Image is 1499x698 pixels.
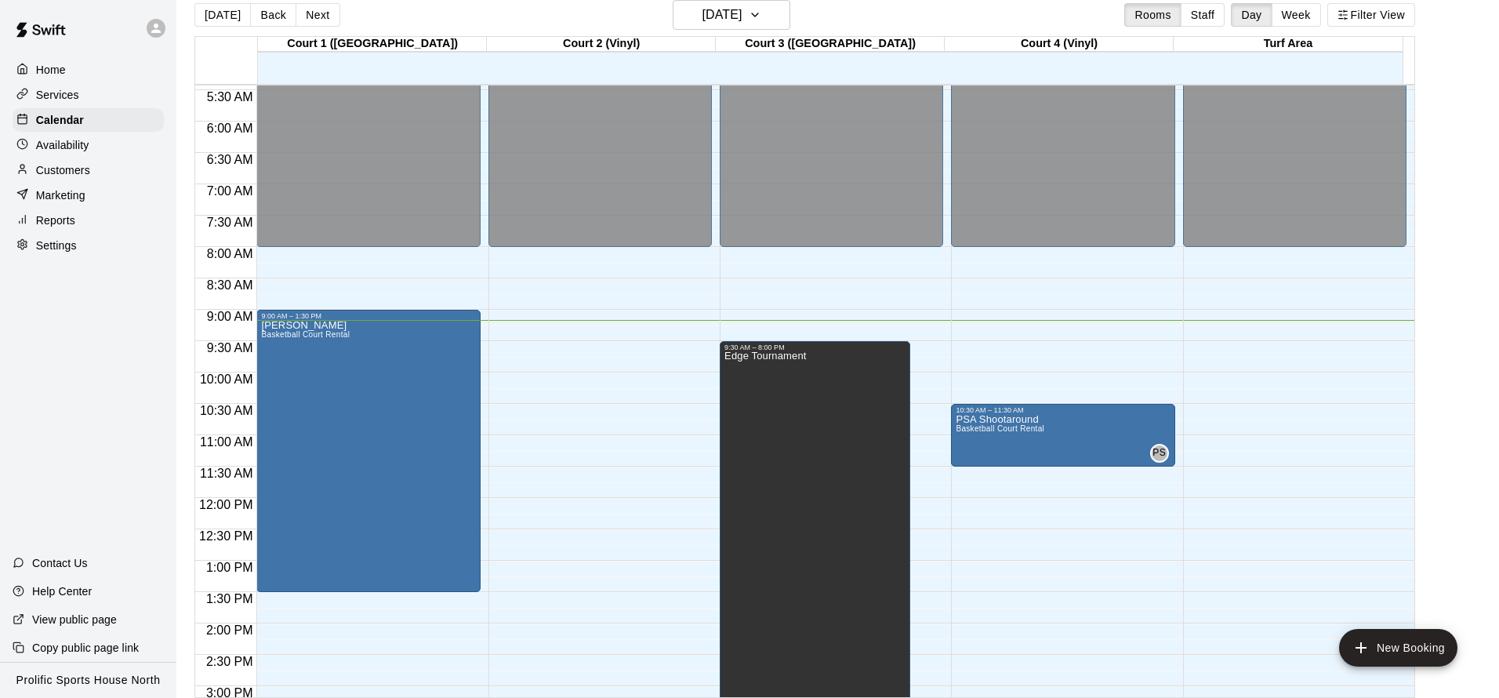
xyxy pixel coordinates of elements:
[203,153,257,166] span: 6:30 AM
[258,37,487,52] div: Court 1 ([GEOGRAPHIC_DATA])
[13,83,164,107] a: Services
[203,278,257,292] span: 8:30 AM
[945,37,1174,52] div: Court 4 (Vinyl)
[202,561,257,574] span: 1:00 PM
[250,3,296,27] button: Back
[36,213,75,228] p: Reports
[36,162,90,178] p: Customers
[203,184,257,198] span: 7:00 AM
[13,234,164,257] a: Settings
[203,247,257,260] span: 8:00 AM
[296,3,339,27] button: Next
[13,209,164,232] a: Reports
[203,341,257,354] span: 9:30 AM
[203,122,257,135] span: 6:00 AM
[261,330,350,339] span: Basketball Court Rental
[36,137,89,153] p: Availability
[32,555,88,571] p: Contact Us
[36,62,66,78] p: Home
[32,640,139,656] p: Copy public page link
[1174,37,1403,52] div: Turf Area
[36,112,84,128] p: Calendar
[196,404,257,417] span: 10:30 AM
[724,344,906,351] div: 9:30 AM – 8:00 PM
[716,37,945,52] div: Court 3 ([GEOGRAPHIC_DATA])
[196,373,257,386] span: 10:00 AM
[951,404,1174,467] div: 10:30 AM – 11:30 AM: PSA Shootaround
[195,498,256,511] span: 12:00 PM
[261,312,475,320] div: 9:00 AM – 1:30 PM
[36,187,85,203] p: Marketing
[36,87,79,103] p: Services
[195,529,256,543] span: 12:30 PM
[13,133,164,157] a: Availability
[1156,444,1169,463] span: Prolific Sports House Staff
[1150,444,1169,463] div: Prolific Sports House Staff
[13,108,164,132] a: Calendar
[956,424,1044,433] span: Basketball Court Rental
[1152,445,1166,461] span: PS
[1231,3,1272,27] button: Day
[256,310,480,592] div: 9:00 AM – 1:30 PM: Ariel E
[956,406,1170,414] div: 10:30 AM – 11:30 AM
[202,623,257,637] span: 2:00 PM
[32,612,117,627] p: View public page
[203,216,257,229] span: 7:30 AM
[1339,629,1457,667] button: add
[13,184,164,207] a: Marketing
[13,58,164,82] a: Home
[13,158,164,182] a: Customers
[203,90,257,104] span: 5:30 AM
[1124,3,1181,27] button: Rooms
[1272,3,1321,27] button: Week
[196,467,257,480] span: 11:30 AM
[702,4,742,26] h6: [DATE]
[196,435,257,449] span: 11:00 AM
[16,672,161,689] p: Prolific Sports House North
[203,310,257,323] span: 9:00 AM
[36,238,77,253] p: Settings
[1181,3,1225,27] button: Staff
[487,37,716,52] div: Court 2 (Vinyl)
[1327,3,1415,27] button: Filter View
[194,3,251,27] button: [DATE]
[32,583,92,599] p: Help Center
[202,592,257,605] span: 1:30 PM
[202,655,257,668] span: 2:30 PM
